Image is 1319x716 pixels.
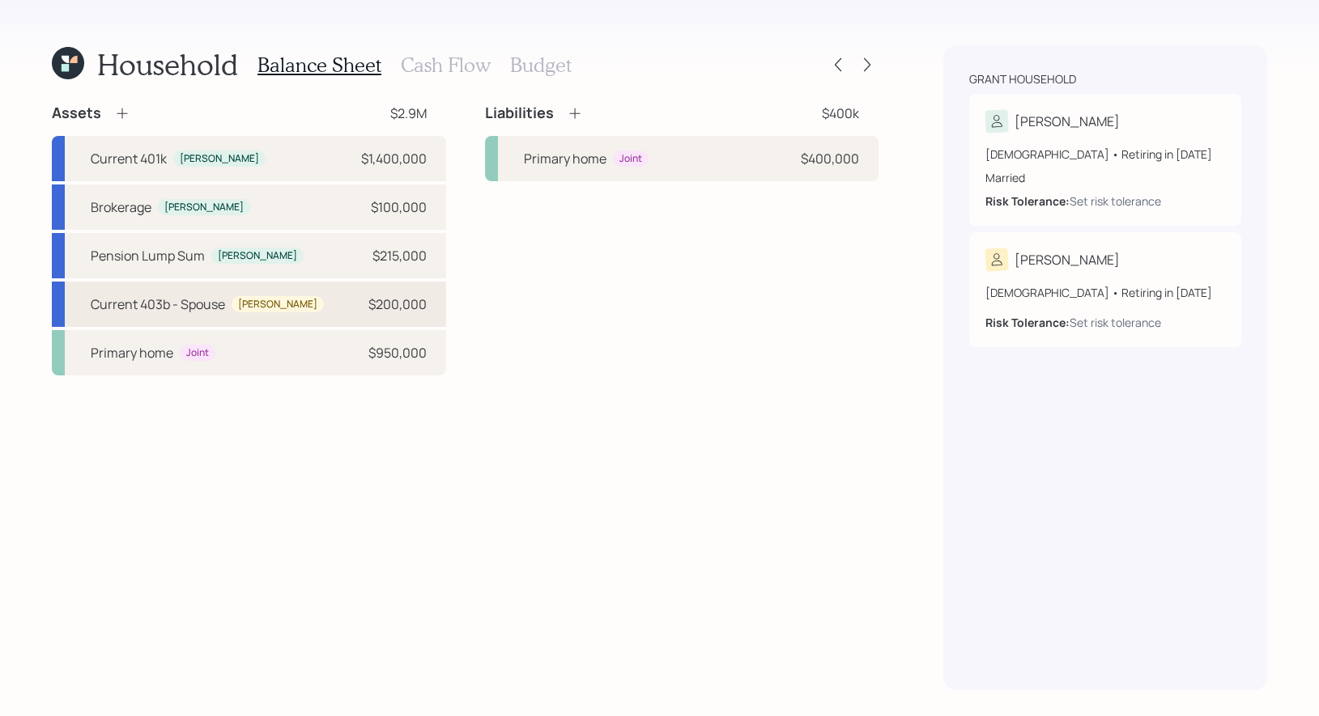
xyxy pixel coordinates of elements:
div: $200,000 [368,294,427,314]
div: $950,000 [368,343,427,362]
div: [PERSON_NAME] [238,298,317,311]
div: Married [985,169,1225,186]
div: Set risk tolerance [1070,193,1161,210]
div: [PERSON_NAME] [1015,112,1120,131]
div: [PERSON_NAME] [218,249,297,263]
div: Current 401k [91,149,167,168]
div: [DEMOGRAPHIC_DATA] • Retiring in [DATE] [985,146,1225,163]
div: Joint [186,346,209,360]
div: Joint [619,152,642,166]
div: $215,000 [372,246,427,265]
div: Grant household [969,71,1076,87]
div: [DEMOGRAPHIC_DATA] • Retiring in [DATE] [985,284,1225,301]
div: $2.9M [390,104,427,123]
div: $1,400,000 [361,149,427,168]
h3: Balance Sheet [257,53,381,77]
div: Primary home [524,149,606,168]
h3: Cash Flow [401,53,491,77]
b: Risk Tolerance: [985,193,1070,209]
div: [PERSON_NAME] [180,152,259,166]
div: Pension Lump Sum [91,246,205,265]
div: Primary home [91,343,173,362]
h4: Assets [52,104,101,122]
div: $400k [822,104,859,123]
div: Set risk tolerance [1070,314,1161,331]
div: $100,000 [371,197,427,217]
h4: Liabilities [485,104,554,122]
h3: Budget [510,53,572,77]
b: Risk Tolerance: [985,315,1070,330]
h1: Household [97,47,238,82]
div: [PERSON_NAME] [1015,250,1120,269]
div: $400,000 [801,149,859,168]
div: Current 403b - Spouse [91,294,225,314]
div: Brokerage [91,197,151,217]
div: [PERSON_NAME] [164,201,244,214]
